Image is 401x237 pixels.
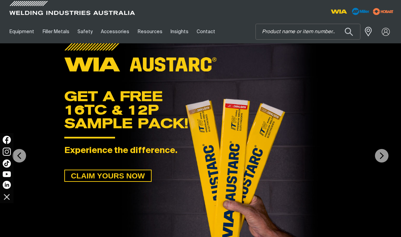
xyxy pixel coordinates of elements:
[1,191,13,202] img: hide socials
[64,170,152,182] a: CLAIM YOURS NOW
[3,148,11,156] img: Instagram
[64,89,337,130] div: GET A FREE 16TC & 12P SAMPLE PACK!
[3,171,11,177] img: YouTube
[3,136,11,144] img: Facebook
[73,20,97,43] a: Safety
[65,170,151,182] span: CLAIM YOURS NOW
[38,20,73,43] a: Filler Metals
[5,20,38,43] a: Equipment
[193,20,219,43] a: Contact
[371,6,396,17] img: miller
[13,149,26,163] img: PrevArrow
[97,20,133,43] a: Accessories
[3,181,11,189] img: LinkedIn
[166,20,193,43] a: Insights
[3,159,11,168] img: TikTok
[5,20,298,43] nav: Main
[337,24,360,40] button: Search products
[64,146,337,156] div: Experience the difference.
[375,149,388,163] img: NextArrow
[134,20,166,43] a: Resources
[256,24,360,39] input: Product name or item number...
